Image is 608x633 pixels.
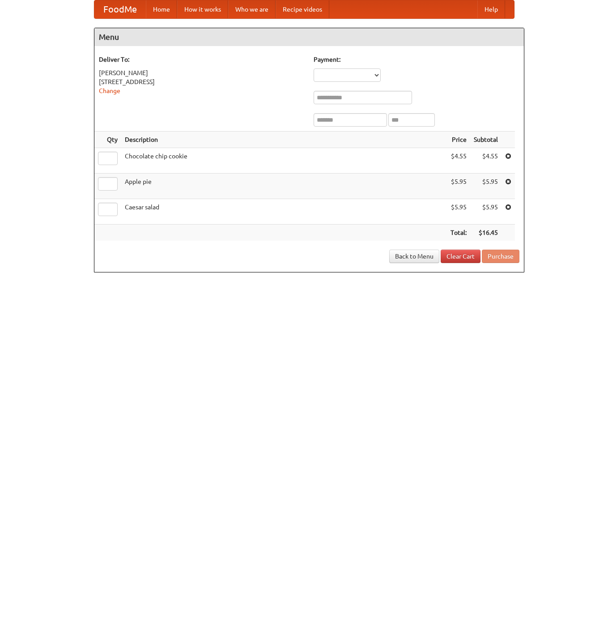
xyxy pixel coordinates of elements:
[121,148,447,174] td: Chocolate chip cookie
[121,132,447,148] th: Description
[94,132,121,148] th: Qty
[177,0,228,18] a: How it works
[121,199,447,225] td: Caesar salad
[99,77,305,86] div: [STREET_ADDRESS]
[470,174,502,199] td: $5.95
[470,148,502,174] td: $4.55
[99,68,305,77] div: [PERSON_NAME]
[94,28,524,46] h4: Menu
[447,148,470,174] td: $4.55
[99,87,120,94] a: Change
[447,132,470,148] th: Price
[447,225,470,241] th: Total:
[99,55,305,64] h5: Deliver To:
[477,0,505,18] a: Help
[228,0,276,18] a: Who we are
[447,199,470,225] td: $5.95
[447,174,470,199] td: $5.95
[121,174,447,199] td: Apple pie
[389,250,439,263] a: Back to Menu
[314,55,519,64] h5: Payment:
[470,225,502,241] th: $16.45
[470,132,502,148] th: Subtotal
[482,250,519,263] button: Purchase
[276,0,329,18] a: Recipe videos
[94,0,146,18] a: FoodMe
[441,250,480,263] a: Clear Cart
[146,0,177,18] a: Home
[470,199,502,225] td: $5.95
